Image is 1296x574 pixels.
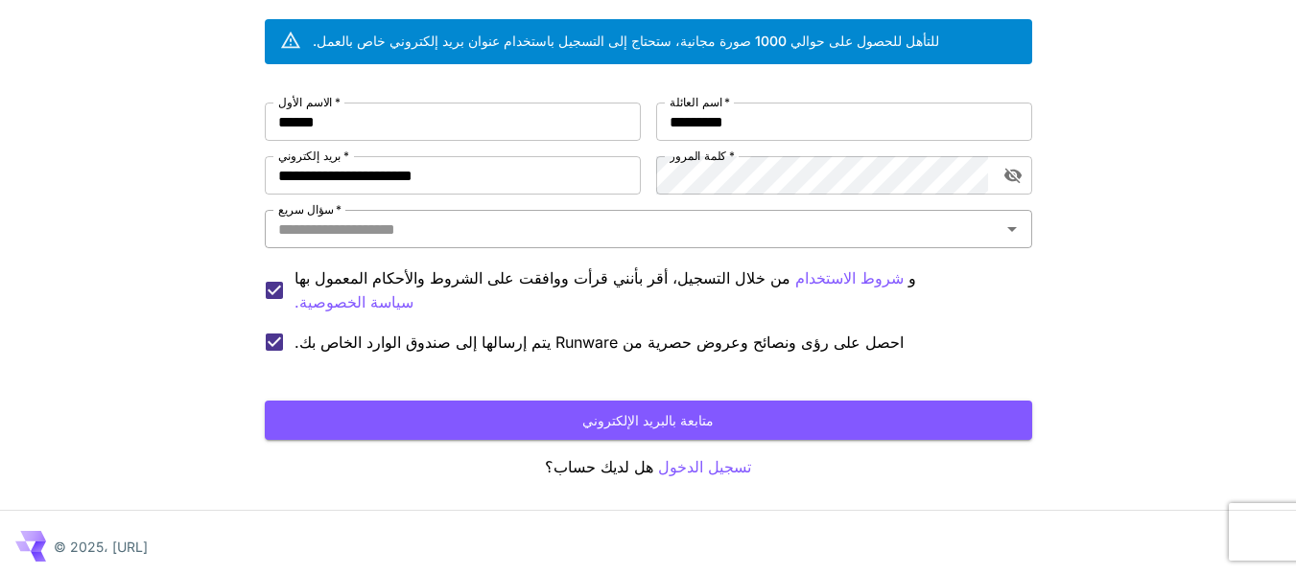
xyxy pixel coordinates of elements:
[54,539,148,555] font: © 2025، [URL]
[795,266,904,290] button: من خلال التسجيل، أقر بأنني قرأت ووافقت على الشروط والأحكام المعمول بها و سياسة الخصوصية.
[278,95,332,109] font: الاسم الأول
[795,268,904,287] font: شروط الاستخدام
[670,95,722,109] font: اسم العائلة
[295,292,413,311] font: سياسة الخصوصية.
[658,455,751,479] button: تسجيل الدخول
[313,33,939,49] font: للتأهل للحصول على حوالي 1000 صورة مجانية، ستحتاج إلى التسجيل باستخدام عنوان بريد إلكتروني خاص بال...
[582,412,714,428] font: متابعة بالبريد الإلكتروني
[295,268,790,287] font: من خلال التسجيل، أقر بأنني قرأت ووافقت على الشروط والأحكام المعمول بها
[670,149,726,163] font: كلمة المرور
[295,333,904,352] font: احصل على رؤى ونصائح وعروض حصرية من Runware يتم إرسالها إلى صندوق الوارد الخاص بك.
[996,158,1030,193] button: تبديل رؤية كلمة المرور
[295,290,413,314] button: من خلال التسجيل، أقر بأنني قرأت ووافقت على الشروط والأحكام المعمول بها شروط الاستخدام و
[658,457,751,476] font: تسجيل الدخول
[908,268,916,287] font: و
[278,202,334,217] font: سؤال سريع
[545,457,653,476] font: هل لديك حساب؟
[278,149,341,163] font: بريد إلكتروني
[999,216,1025,242] button: يفتح
[265,401,1032,440] button: متابعة بالبريد الإلكتروني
